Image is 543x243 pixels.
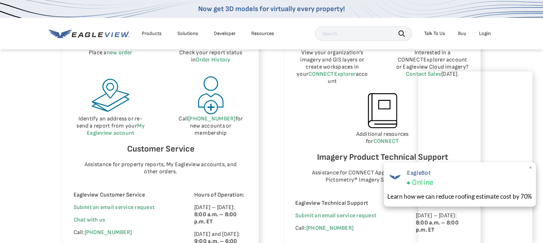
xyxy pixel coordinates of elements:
[412,178,433,187] span: Online
[214,30,236,37] a: Developer
[295,225,396,232] p: Call:
[142,30,162,37] div: Products
[418,71,532,243] iframe: Chat Window
[74,115,148,137] p: Identify an address or re-send a report from your
[196,56,230,63] a: Order History
[416,219,459,233] strong: 8:00 a.m. – 8:00 p.m. ET
[74,217,106,223] span: Chat with us
[479,30,491,37] div: Login
[315,26,412,41] input: Search
[308,71,356,78] a: CONNECTExplorer
[373,138,399,145] a: CONNECT
[74,204,155,211] a: Submit an email service request
[80,161,241,175] p: Assistance for property reports, My Eagleview accounts, and other orders.
[188,115,235,122] a: [PHONE_NUMBER]
[194,192,248,199] p: Hours of Operation:
[407,169,433,177] span: EagleBot
[295,131,470,145] p: Additional resources for
[74,142,248,156] h6: Customer Service
[416,212,470,234] p: [DATE] – [DATE]:
[395,49,470,78] p: Interested in a CONNECTExplorer account or Eagleview Cloud imagery? [DATE].
[295,212,376,219] a: Submit an email service request
[251,30,274,37] div: Resources
[295,49,370,85] p: View your organization’s imagery and GIS layers or create workspaces in your account
[177,30,198,37] div: Solutions
[198,5,345,13] a: Now get 3D models for virtually every property!
[387,169,402,184] img: EagleBot
[306,225,353,232] a: [PHONE_NUMBER]
[302,169,463,184] p: Assistance for CONNECT Applications, Integrations, and Pictometry® Imagery Subscription Products:
[295,150,470,164] h6: Imagery Product Technical Support
[107,49,132,56] a: new order
[406,71,441,78] a: Contact Sales
[74,49,148,56] p: Place a
[74,229,175,236] p: Call:
[387,192,532,201] div: Learn how we can reduce roofing estimate cost by 70%
[174,49,248,64] p: Check your report status in
[87,123,145,137] a: My Eagleview account
[295,200,396,207] p: Eagleview Technical Support
[528,164,532,172] span: ×
[194,211,237,225] strong: 8:00 a.m. – 8:00 p.m. ET
[74,192,175,199] p: Eagleview Customer Service
[85,229,132,236] a: [PHONE_NUMBER]
[174,115,248,137] p: Call for new accounts or membership
[194,204,248,225] p: [DATE] – [DATE]:
[458,30,466,37] a: Buy
[424,30,445,37] div: Talk To Us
